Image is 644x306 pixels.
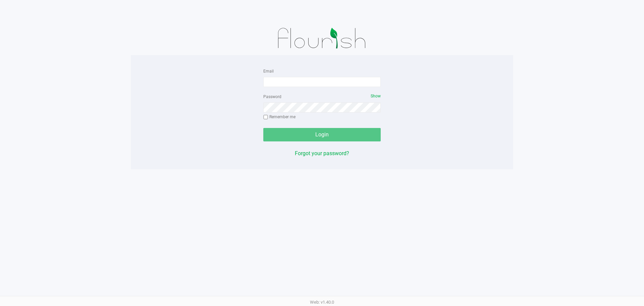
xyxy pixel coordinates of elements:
label: Password [263,94,281,100]
span: Web: v1.40.0 [310,300,334,305]
label: Email [263,68,274,74]
label: Remember me [263,114,296,120]
span: Show [371,94,381,98]
button: Forgot your password? [295,149,349,158]
input: Remember me [263,115,268,120]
